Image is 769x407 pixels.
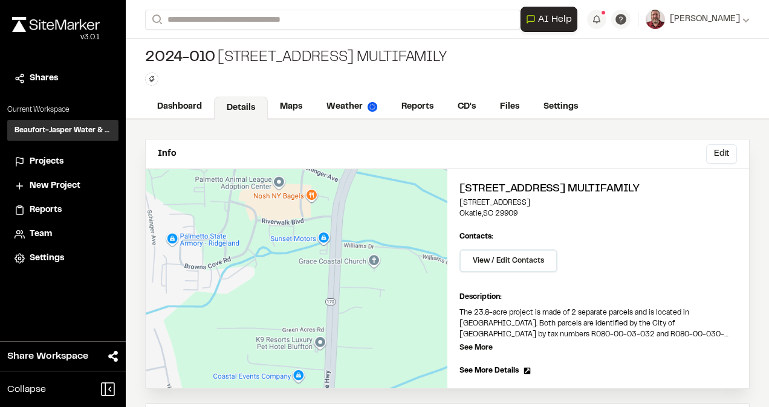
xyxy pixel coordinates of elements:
[15,125,111,136] h3: Beaufort-Jasper Water & Sewer Authority
[15,252,111,265] a: Settings
[145,72,158,86] button: Edit Tags
[268,95,314,118] a: Maps
[15,179,111,193] a: New Project
[459,197,737,208] p: [STREET_ADDRESS]
[30,203,62,217] span: Reports
[214,97,268,120] a: Details
[7,104,118,115] p: Current Workspace
[459,307,737,340] p: The 23.8-acre project is made of 2 separate parcels and is located in [GEOGRAPHIC_DATA]. Both par...
[646,10,750,29] button: [PERSON_NAME]
[145,10,167,30] button: Search
[12,17,100,32] img: rebrand.png
[314,95,389,118] a: Weather
[15,203,111,217] a: Reports
[706,144,737,164] button: Edit
[531,95,590,118] a: Settings
[446,95,488,118] a: CD's
[538,12,572,27] span: AI Help
[670,13,740,26] span: [PERSON_NAME]
[459,181,737,197] h2: [STREET_ADDRESS] Multifamily
[368,102,377,112] img: precipai.png
[459,342,493,353] p: See More
[30,228,52,241] span: Team
[646,10,665,29] img: User
[459,365,519,376] span: See More Details
[15,155,111,168] a: Projects
[7,382,46,397] span: Collapse
[7,349,88,364] span: Share Workspace
[145,48,215,68] span: 2024-010
[158,147,176,161] p: Info
[459,292,737,303] p: Description:
[30,179,80,193] span: New Project
[145,48,446,68] div: [STREET_ADDRESS] Multifamily
[30,252,64,265] span: Settings
[15,228,111,241] a: Team
[30,72,58,85] span: Shares
[459,231,493,242] p: Contacts:
[30,155,63,168] span: Projects
[521,7,582,32] div: Open AI Assistant
[389,95,446,118] a: Reports
[15,72,111,85] a: Shares
[488,95,531,118] a: Files
[12,32,100,43] div: Oh geez...please don't...
[521,7,577,32] button: Open AI Assistant
[459,208,737,219] p: Okatie , SC 29909
[459,249,557,272] button: View / Edit Contacts
[145,95,214,118] a: Dashboard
